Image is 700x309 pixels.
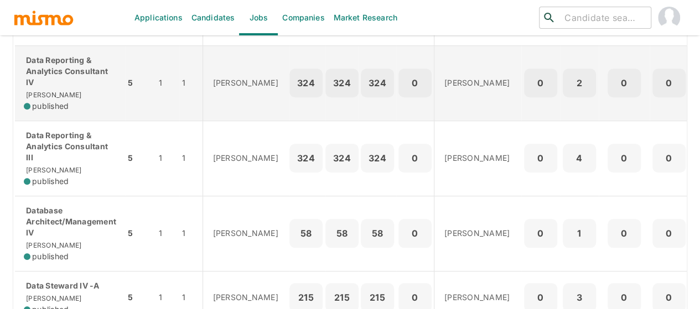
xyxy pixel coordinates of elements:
[444,228,512,239] p: [PERSON_NAME]
[528,150,553,166] p: 0
[657,226,681,241] p: 0
[365,150,390,166] p: 324
[567,290,592,305] p: 3
[403,150,427,166] p: 0
[294,150,318,166] p: 324
[32,101,69,112] span: published
[657,290,681,305] p: 0
[13,9,74,26] img: logo
[213,292,281,303] p: [PERSON_NAME]
[24,205,116,238] p: Database Architect/Management IV
[213,153,281,164] p: [PERSON_NAME]
[294,290,318,305] p: 215
[150,196,179,271] td: 1
[150,45,179,121] td: 1
[32,176,69,187] span: published
[179,196,203,271] td: 1
[657,75,681,91] p: 0
[213,228,281,239] p: [PERSON_NAME]
[403,75,427,91] p: 0
[658,7,680,29] img: Maia Reyes
[403,290,427,305] p: 0
[528,226,553,241] p: 0
[294,226,318,241] p: 58
[365,226,390,241] p: 58
[24,241,81,249] span: [PERSON_NAME]
[125,121,150,196] td: 5
[24,130,116,163] p: Data Reporting & Analytics Consultant III
[125,45,150,121] td: 5
[444,153,512,164] p: [PERSON_NAME]
[612,290,636,305] p: 0
[125,196,150,271] td: 5
[24,91,81,99] span: [PERSON_NAME]
[24,294,81,302] span: [PERSON_NAME]
[560,10,646,25] input: Candidate search
[32,251,69,262] span: published
[612,226,636,241] p: 0
[330,226,354,241] p: 58
[444,77,512,88] p: [PERSON_NAME]
[528,290,553,305] p: 0
[213,77,281,88] p: [PERSON_NAME]
[330,75,354,91] p: 324
[24,280,116,291] p: Data Steward IV -A
[365,290,390,305] p: 215
[365,75,390,91] p: 324
[330,290,354,305] p: 215
[444,292,512,303] p: [PERSON_NAME]
[330,150,354,166] p: 324
[403,226,427,241] p: 0
[179,121,203,196] td: 1
[567,75,592,91] p: 2
[294,75,318,91] p: 324
[612,150,636,166] p: 0
[528,75,553,91] p: 0
[150,121,179,196] td: 1
[179,45,203,121] td: 1
[567,150,592,166] p: 4
[24,55,116,88] p: Data Reporting & Analytics Consultant IV
[24,166,81,174] span: [PERSON_NAME]
[567,226,592,241] p: 1
[612,75,636,91] p: 0
[657,150,681,166] p: 0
